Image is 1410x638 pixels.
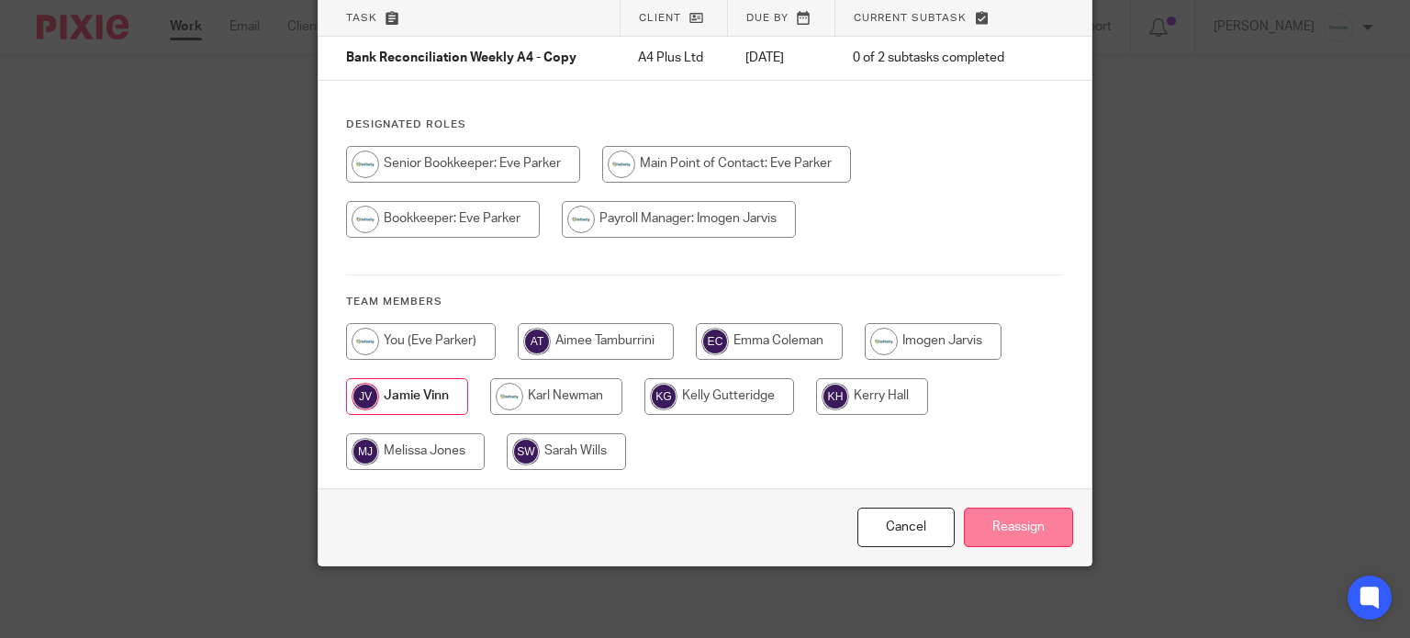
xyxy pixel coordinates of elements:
[346,52,576,65] span: Bank Reconciliation Weekly A4 - Copy
[854,13,967,23] span: Current subtask
[834,37,1034,81] td: 0 of 2 subtasks completed
[346,295,1065,309] h4: Team members
[857,508,955,547] a: Close this dialog window
[346,13,377,23] span: Task
[639,13,681,23] span: Client
[746,13,789,23] span: Due by
[638,49,709,67] p: A4 Plus Ltd
[745,49,816,67] p: [DATE]
[346,118,1065,132] h4: Designated Roles
[964,508,1073,547] input: Reassign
